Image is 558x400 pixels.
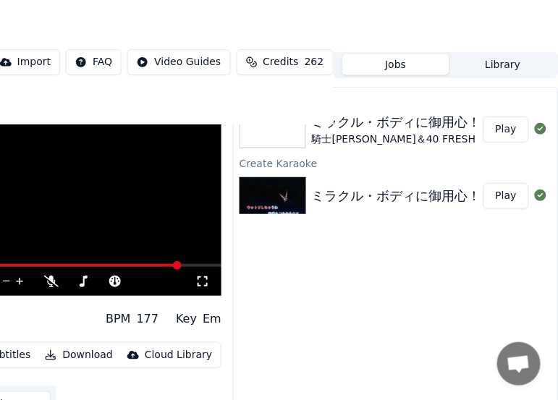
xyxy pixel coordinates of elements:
[234,154,558,171] div: Create Karaoke
[176,310,197,328] div: Key
[237,49,334,75] button: Credits262
[497,342,541,386] a: チャットを開く
[66,49,122,75] button: FAQ
[39,345,119,365] button: Download
[203,310,221,328] div: Em
[312,112,481,132] div: ミラクル・ボディに御用心！
[312,132,481,147] div: 騎士[PERSON_NAME]＆40 FRESH
[106,310,130,328] div: BPM
[234,88,558,105] div: Separate Audio
[483,183,529,209] button: Play
[263,55,299,69] span: Credits
[305,55,324,69] span: 262
[449,54,557,75] button: Library
[137,310,159,328] div: 177
[342,54,449,75] button: Jobs
[483,116,529,142] button: Play
[127,49,230,75] button: Video Guides
[145,348,212,362] div: Cloud Library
